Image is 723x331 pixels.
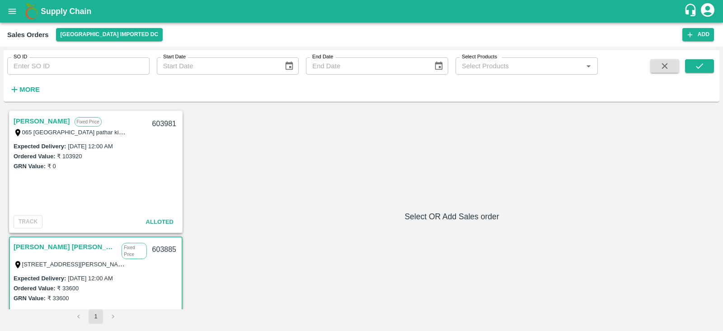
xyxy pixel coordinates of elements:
p: Fixed Price [122,243,146,259]
button: Add [682,28,714,41]
label: Expected Delivery : [14,275,66,282]
label: Expected Delivery : [14,143,66,150]
img: logo [23,2,41,20]
a: [PERSON_NAME] [PERSON_NAME] [14,241,117,253]
label: Start Date [163,53,186,61]
label: SO ID [14,53,27,61]
label: GRN Value: [14,295,46,302]
label: GRN Value: [14,163,46,170]
a: [PERSON_NAME] [14,115,70,127]
a: Supply Chain [41,5,684,18]
button: Choose date [430,57,447,75]
button: Select DC [56,28,163,41]
label: ₹ 33600 [57,285,79,292]
div: 603885 [147,239,182,260]
p: Fixed Price [75,117,102,127]
span: Alloted [146,218,174,225]
button: More [7,82,42,97]
nav: pagination navigation [70,309,122,324]
button: Open [582,60,594,72]
div: account of current user [700,2,716,21]
input: Select Products [458,60,580,72]
label: ₹ 33600 [47,295,69,302]
input: End Date [306,57,426,75]
label: Ordered Value: [14,153,55,160]
b: Supply Chain [41,7,91,16]
input: Start Date [157,57,277,75]
label: [DATE] 12:00 AM [68,275,113,282]
label: Select Products [462,53,497,61]
input: Enter SO ID [7,57,150,75]
strong: More [19,86,40,93]
label: ₹ 0 [47,163,56,170]
button: page 1 [89,309,103,324]
div: customer-support [684,3,700,19]
label: End Date [312,53,333,61]
div: 603981 [147,113,182,135]
button: Choose date [281,57,298,75]
button: open drawer [2,1,23,22]
label: [DATE] 12:00 AM [68,143,113,150]
label: ₹ 103920 [57,153,82,160]
label: [STREET_ADDRESS][PERSON_NAME] [22,260,129,268]
div: Sales Orders [7,29,49,41]
label: Ordered Value: [14,285,55,292]
h6: Select OR Add Sales order [188,210,716,223]
label: 065 [GEOGRAPHIC_DATA] pathar ki [DEMOGRAPHIC_DATA][GEOGRAPHIC_DATA][PERSON_NAME] patna [GEOGRAPHI... [22,128,720,136]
